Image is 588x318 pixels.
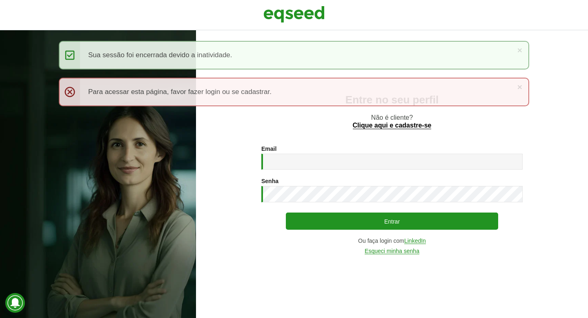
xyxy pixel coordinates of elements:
[59,78,529,106] div: Para acessar esta página, favor fazer login ou se cadastrar.
[365,248,419,254] a: Esqueci minha senha
[517,46,522,54] a: ×
[261,238,523,244] div: Ou faça login com
[353,122,432,129] a: Clique aqui e cadastre-se
[404,238,426,244] a: LinkedIn
[263,4,325,25] img: EqSeed Logo
[261,146,276,152] label: Email
[59,41,529,69] div: Sua sessão foi encerrada devido a inatividade.
[517,83,522,91] a: ×
[286,213,498,230] button: Entrar
[212,114,572,129] p: Não é cliente?
[261,178,278,184] label: Senha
